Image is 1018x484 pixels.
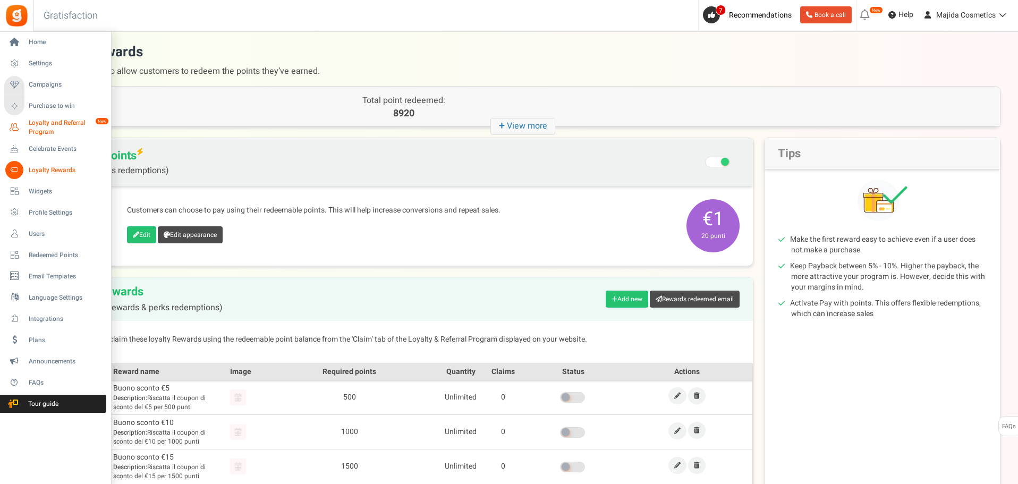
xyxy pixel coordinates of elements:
span: Recommendations [729,10,792,21]
span: FAQs [29,378,103,387]
p: 8920 [284,107,523,121]
td: 500 [259,380,439,414]
span: Profile Settings [29,208,103,217]
td: Unlimited [439,449,482,484]
em: New [95,117,109,125]
h2: Tips [765,138,1000,169]
a: Campaigns [4,76,106,94]
li: Activate Pay with points. This offers flexible redemptions, which can increase sales [791,298,987,319]
span: Pay with points [58,149,169,175]
img: Tips [858,180,907,221]
td: 1500 [259,449,439,484]
a: Book a call [800,6,852,23]
th: Status [524,363,622,380]
a: Loyalty and Referral Program New [4,118,106,137]
a: Announcements [4,352,106,370]
p: Total point redeemed: [284,95,523,107]
td: 0 [482,414,524,449]
i: View more [490,118,555,135]
span: Riscatta il coupon di sconto del €15 per 1500 punti [113,463,225,481]
a: Home [4,33,106,52]
h1: Loyalty rewards [44,43,1000,81]
td: Unlimited [439,414,482,449]
td: Unlimited [439,380,482,414]
a: Settings [4,55,106,73]
td: 0 [482,380,524,414]
span: Users [29,230,103,239]
a: Plans [4,331,106,349]
span: Email Templates [29,272,103,281]
span: Tour guide [5,400,79,409]
span: Loyalty Rewards [29,166,103,175]
th: Reward name [111,363,227,380]
span: Purchase to win [29,101,103,111]
span: Riscatta il coupon di sconto del €5 per 500 punti [113,394,225,412]
a: Loyalty Rewards [4,161,106,179]
a: Profile Settings [4,203,106,222]
span: Campaigns [29,80,103,89]
h2: Loyalty Rewards [58,285,223,313]
td: Buono sconto €15 [111,449,227,484]
span: Integrations [29,315,103,324]
span: Riscatta il coupon di sconto del €10 per 1000 punti [113,428,225,446]
span: FAQs [1002,417,1016,437]
a: Remove [688,387,706,404]
a: Purchase to win [4,97,106,115]
a: Help [884,6,918,23]
a: Edit appearance [158,226,223,243]
small: 20 punti [689,231,737,241]
span: Plans [29,336,103,345]
span: Redeemed Points [29,251,103,260]
b: Description: [113,428,147,437]
a: Email Templates [4,267,106,285]
span: 7 [716,5,726,15]
span: Majida Cosmetics [936,10,996,21]
th: Required points [259,363,439,380]
span: Loyalty and Referral Program [29,118,106,137]
a: Celebrate Events [4,140,106,158]
span: Multiple options to allow customers to redeem the points they’ve earned. [44,62,1000,81]
span: Settings [29,59,103,68]
span: Announcements [29,357,103,366]
span: Language Settings [29,293,103,302]
a: 7 Recommendations [703,6,796,23]
a: Add new [606,291,648,308]
th: Quantity [439,363,482,380]
td: Buono sconto €10 [111,414,227,449]
a: Edit [668,387,686,404]
a: Edit [668,457,686,474]
span: €1 [686,199,740,252]
td: 1000 [259,414,439,449]
span: Help [896,10,913,20]
em: New [869,6,883,14]
a: Rewards redeemed email [650,291,740,308]
a: Remove [688,422,706,439]
span: Celebrate Events [29,145,103,154]
a: Edit [127,226,156,243]
span: (Flexible points redemptions) [58,166,169,175]
li: Keep Payback between 5% - 10%. Higher the payback, the more attractive your program is. However, ... [791,261,987,293]
th: Claims [482,363,524,380]
span: Widgets [29,187,103,196]
a: FAQs [4,373,106,392]
th: Actions [622,363,753,380]
a: Remove [688,457,706,474]
a: Edit [668,422,686,439]
p: Customers can claim these loyalty Rewards using the redeemable point balance from the 'Claim' tab... [58,334,740,345]
b: Description: [113,462,147,472]
td: Buono sconto €5 [111,380,227,414]
a: Widgets [4,182,106,200]
a: Language Settings [4,288,106,307]
th: Image [227,363,259,380]
a: Integrations [4,310,106,328]
img: Gratisfaction [5,4,29,28]
span: Home [29,38,103,47]
h3: Gratisfaction [32,5,109,27]
span: (Fixed points rewards & perks redemptions) [58,303,223,313]
p: Customers can choose to pay using their redeemable points. This will help increase conversions an... [127,205,676,216]
img: Reward [230,458,246,474]
a: Redeemed Points [4,246,106,264]
b: Description: [113,393,147,403]
img: Reward [230,389,246,405]
a: Users [4,225,106,243]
